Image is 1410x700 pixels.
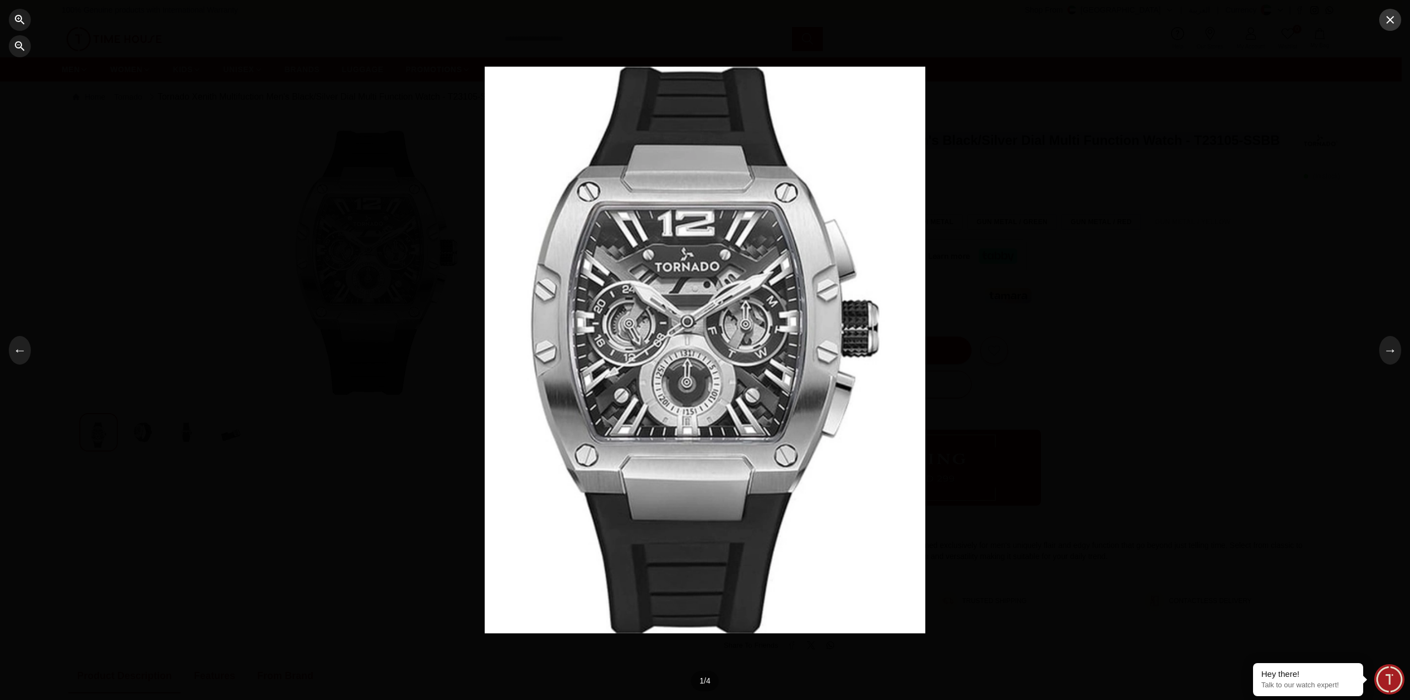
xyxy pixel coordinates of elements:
div: Chat Widget [1374,664,1404,694]
div: Hey there! [1261,669,1355,680]
div: 1 / 4 [691,671,719,691]
button: ← [9,336,31,365]
button: → [1379,336,1401,365]
p: Talk to our watch expert! [1261,681,1355,690]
